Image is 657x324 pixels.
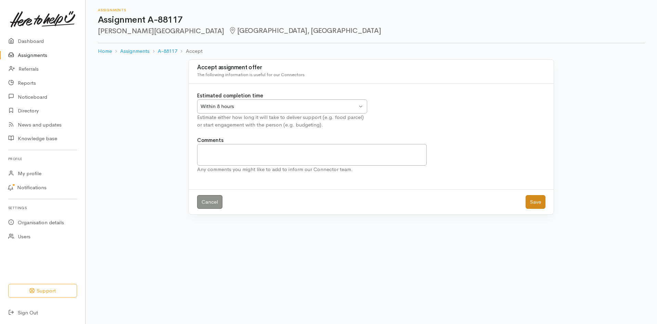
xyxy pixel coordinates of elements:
[197,64,545,71] h3: Accept assignment offer
[98,43,645,59] nav: breadcrumb
[197,72,305,77] span: The following information is useful for our Connectors
[8,284,77,298] button: Support
[177,47,202,55] li: Accept
[120,47,150,55] a: Assignments
[197,166,427,173] div: Any comments you might like to add to inform our Connector team.
[158,47,177,55] a: A-88117
[197,113,367,129] div: Estimate either how long it will take to deliver support (e.g. food parcel) or start engagement w...
[201,103,357,110] div: Within 8 hours
[8,203,77,213] h6: Settings
[8,154,77,164] h6: Profile
[197,195,222,209] a: Cancel
[98,8,645,12] h6: Assignments
[98,15,645,25] h1: Assignment A-88117
[98,27,645,35] h2: [PERSON_NAME][GEOGRAPHIC_DATA]
[228,26,381,35] span: [GEOGRAPHIC_DATA], [GEOGRAPHIC_DATA]
[197,136,223,144] label: Comments
[526,195,545,209] button: Save
[98,47,112,55] a: Home
[197,92,263,100] label: Estimated completion time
